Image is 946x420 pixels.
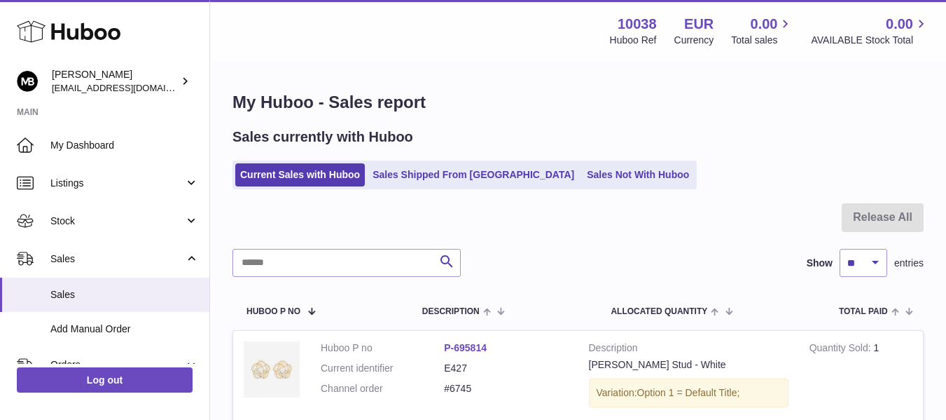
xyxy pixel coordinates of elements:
dt: Channel order [321,382,444,395]
strong: Quantity Sold [809,342,874,357]
label: Show [807,257,833,270]
span: Sales [50,252,184,266]
strong: Description [589,341,788,358]
a: Sales Shipped From [GEOGRAPHIC_DATA] [368,163,579,187]
img: hi@margotbardot.com [17,71,38,92]
div: [PERSON_NAME] Stud - White [589,358,788,372]
a: Log out [17,367,193,393]
strong: 10038 [618,15,657,34]
span: Add Manual Order [50,323,199,336]
div: Huboo Ref [610,34,657,47]
span: entries [894,257,924,270]
span: Option 1 = Default Title; [637,387,740,398]
span: 0.00 [886,15,913,34]
dd: E427 [444,362,567,375]
dt: Huboo P no [321,341,444,355]
div: Variation: [589,379,788,407]
span: Listings [50,177,184,190]
span: ALLOCATED Quantity [611,307,707,316]
a: 0.00 Total sales [731,15,793,47]
h2: Sales currently with Huboo [232,128,413,147]
div: Currency [674,34,714,47]
a: Sales Not With Huboo [582,163,694,187]
a: P-695814 [444,342,487,353]
span: [EMAIL_ADDRESS][DOMAIN_NAME] [52,82,206,93]
span: Description [422,307,480,316]
a: 0.00 AVAILABLE Stock Total [811,15,929,47]
span: Total sales [731,34,793,47]
a: Current Sales with Huboo [235,163,365,187]
span: Stock [50,215,184,228]
span: 0.00 [751,15,778,34]
strong: EUR [684,15,714,34]
span: Total paid [839,307,888,316]
h1: My Huboo - Sales report [232,91,924,114]
div: [PERSON_NAME] [52,68,178,95]
dt: Current identifier [321,362,444,375]
span: AVAILABLE Stock Total [811,34,929,47]
span: Huboo P no [246,307,300,316]
span: My Dashboard [50,139,199,152]
img: 100381677070946.jpg [244,341,300,398]
span: Orders [50,358,184,372]
dd: #6745 [444,382,567,395]
span: Sales [50,288,199,302]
